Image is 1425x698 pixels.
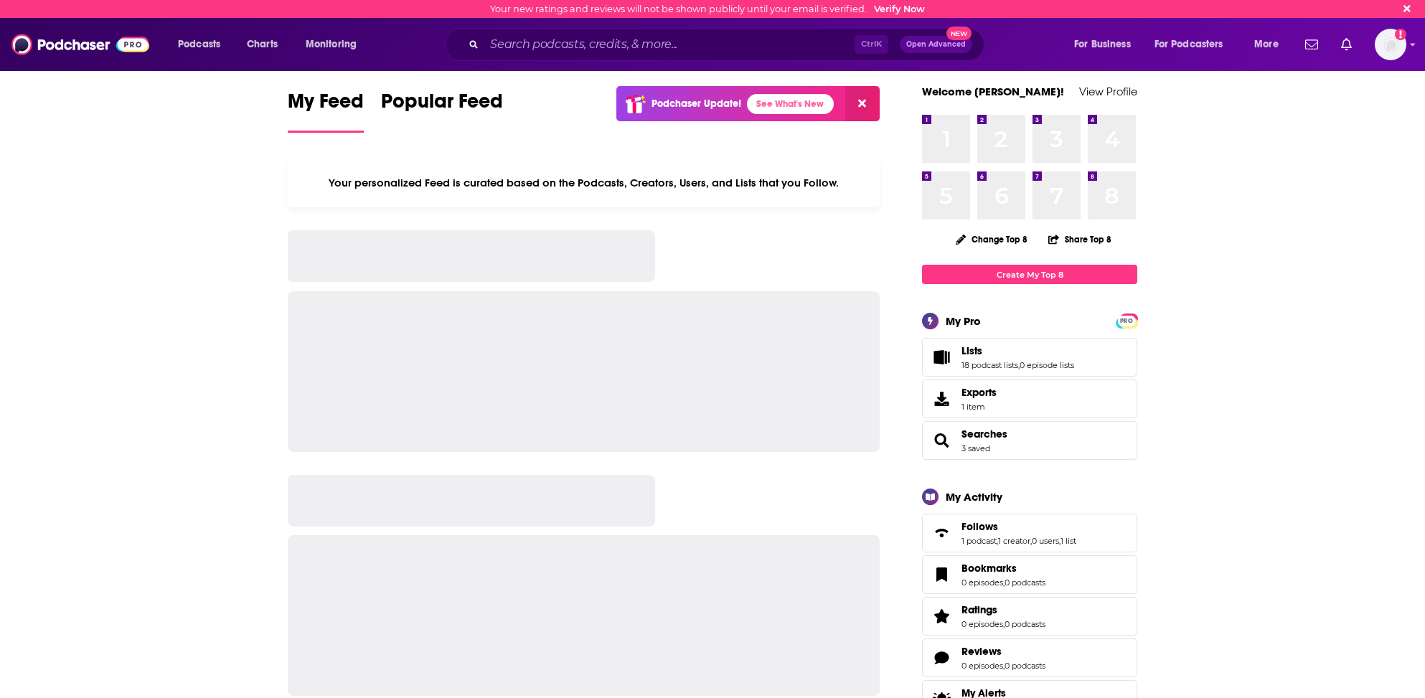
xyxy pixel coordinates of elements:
[961,386,997,399] span: Exports
[961,577,1003,588] a: 0 episodes
[1335,32,1358,57] a: Show notifications dropdown
[1145,33,1244,56] button: open menu
[1154,34,1223,55] span: For Podcasters
[922,421,1137,460] span: Searches
[178,34,220,55] span: Podcasts
[922,338,1137,377] span: Lists
[747,94,834,114] a: See What's New
[961,344,1074,357] a: Lists
[1118,316,1135,326] span: PRO
[1048,225,1112,253] button: Share Top 8
[1020,360,1074,370] a: 0 episode lists
[1244,33,1297,56] button: open menu
[998,536,1030,546] a: 1 creator
[1018,360,1020,370] span: ,
[1254,34,1279,55] span: More
[1060,536,1076,546] a: 1 list
[961,520,1076,533] a: Follows
[927,606,956,626] a: Ratings
[381,89,503,133] a: Popular Feed
[1079,85,1137,98] a: View Profile
[1003,577,1005,588] span: ,
[1003,661,1005,671] span: ,
[906,41,966,48] span: Open Advanced
[1375,29,1406,60] img: User Profile
[927,565,956,585] a: Bookmarks
[961,661,1003,671] a: 0 episodes
[927,347,956,367] a: Lists
[381,89,503,122] span: Popular Feed
[922,265,1137,284] a: Create My Top 8
[458,28,998,61] div: Search podcasts, credits, & more...
[922,85,1064,98] a: Welcome [PERSON_NAME]!
[961,603,1045,616] a: Ratings
[946,27,972,40] span: New
[168,33,239,56] button: open menu
[961,520,998,533] span: Follows
[296,33,375,56] button: open menu
[652,98,741,110] p: Podchaser Update!
[11,31,149,58] img: Podchaser - Follow, Share and Rate Podcasts
[922,597,1137,636] span: Ratings
[961,645,1002,658] span: Reviews
[1395,29,1406,40] svg: Email not verified
[946,490,1002,504] div: My Activity
[1005,577,1045,588] a: 0 podcasts
[1118,315,1135,326] a: PRO
[922,379,1137,418] a: Exports
[961,562,1017,575] span: Bookmarks
[927,523,956,543] a: Follows
[900,36,972,53] button: Open AdvancedNew
[961,344,982,357] span: Lists
[288,89,364,133] a: My Feed
[237,33,286,56] a: Charts
[1059,536,1060,546] span: ,
[1032,536,1059,546] a: 0 users
[490,4,925,14] div: Your new ratings and reviews will not be shown publicly until your email is verified.
[874,4,925,14] a: Verify Now
[1005,661,1045,671] a: 0 podcasts
[961,645,1045,658] a: Reviews
[961,443,990,453] a: 3 saved
[922,555,1137,594] span: Bookmarks
[1074,34,1131,55] span: For Business
[961,603,997,616] span: Ratings
[484,33,855,56] input: Search podcasts, credits, & more...
[1005,619,1045,629] a: 0 podcasts
[1030,536,1032,546] span: ,
[1375,29,1406,60] span: Logged in as BretAita
[961,360,1018,370] a: 18 podcast lists
[927,648,956,668] a: Reviews
[1375,29,1406,60] button: Show profile menu
[961,428,1007,440] a: Searches
[288,89,364,122] span: My Feed
[855,35,888,54] span: Ctrl K
[997,536,998,546] span: ,
[927,430,956,451] a: Searches
[922,514,1137,552] span: Follows
[961,619,1003,629] a: 0 episodes
[247,34,278,55] span: Charts
[1064,33,1149,56] button: open menu
[961,562,1045,575] a: Bookmarks
[961,536,997,546] a: 1 podcast
[961,402,997,412] span: 1 item
[288,159,880,207] div: Your personalized Feed is curated based on the Podcasts, Creators, Users, and Lists that you Follow.
[1299,32,1324,57] a: Show notifications dropdown
[946,314,981,328] div: My Pro
[927,389,956,409] span: Exports
[1003,619,1005,629] span: ,
[947,230,1036,248] button: Change Top 8
[922,638,1137,677] span: Reviews
[306,34,357,55] span: Monitoring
